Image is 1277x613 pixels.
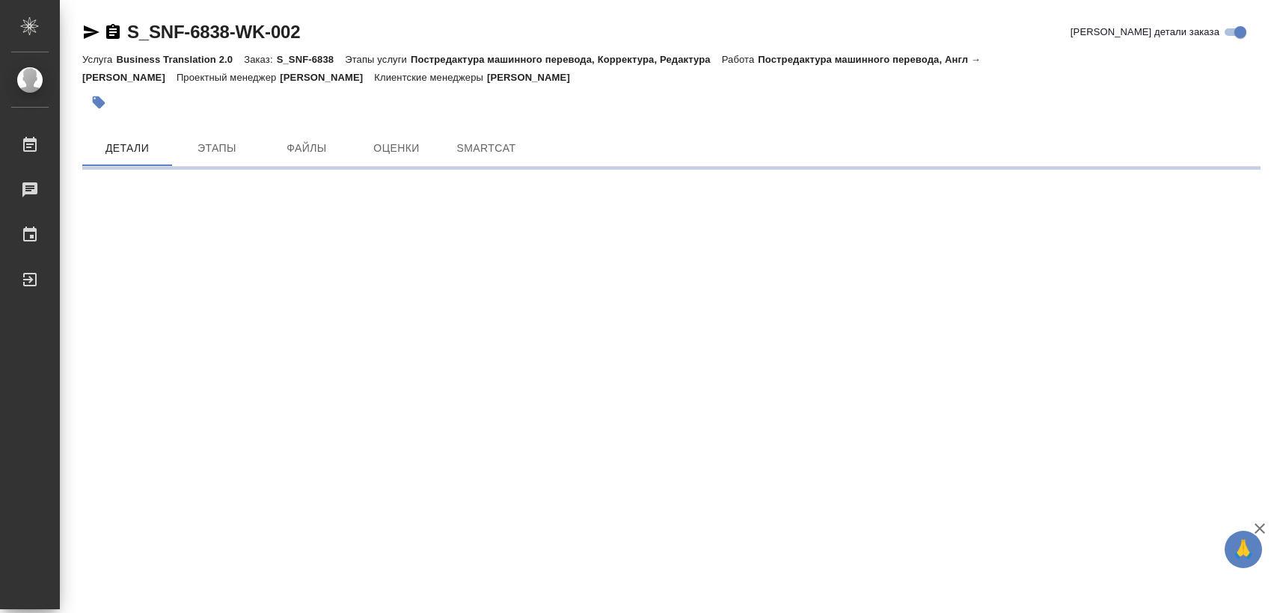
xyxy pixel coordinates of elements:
[244,54,276,65] p: Заказ:
[82,23,100,41] button: Скопировать ссылку для ЯМессенджера
[487,72,581,83] p: [PERSON_NAME]
[280,72,374,83] p: [PERSON_NAME]
[271,139,343,158] span: Файлы
[411,54,722,65] p: Постредактура машинного перевода, Корректура, Редактура
[1071,25,1219,40] span: [PERSON_NAME] детали заказа
[1231,534,1256,565] span: 🙏
[91,139,163,158] span: Детали
[450,139,522,158] span: SmartCat
[361,139,432,158] span: Оценки
[82,54,116,65] p: Услуга
[277,54,346,65] p: S_SNF-6838
[177,72,280,83] p: Проектный менеджер
[1225,531,1262,568] button: 🙏
[104,23,122,41] button: Скопировать ссылку
[181,139,253,158] span: Этапы
[82,86,115,119] button: Добавить тэг
[722,54,759,65] p: Работа
[127,22,300,42] a: S_SNF-6838-WK-002
[345,54,411,65] p: Этапы услуги
[374,72,487,83] p: Клиентские менеджеры
[116,54,244,65] p: Business Translation 2.0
